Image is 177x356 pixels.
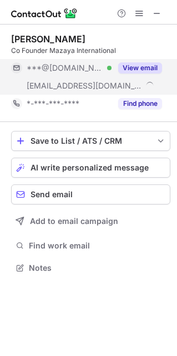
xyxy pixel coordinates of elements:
[11,33,85,45] div: [PERSON_NAME]
[31,136,151,145] div: Save to List / ATS / CRM
[29,241,166,251] span: Find work email
[29,263,166,273] span: Notes
[118,98,162,109] button: Reveal Button
[27,81,142,91] span: [EMAIL_ADDRESS][DOMAIN_NAME]
[11,260,170,276] button: Notes
[11,158,170,178] button: AI write personalized message
[31,190,73,199] span: Send email
[31,163,149,172] span: AI write personalized message
[11,238,170,253] button: Find work email
[11,211,170,231] button: Add to email campaign
[11,7,78,20] img: ContactOut v5.3.10
[118,62,162,74] button: Reveal Button
[11,46,170,56] div: Co Founder Mazaya International
[11,184,170,204] button: Send email
[11,131,170,151] button: save-profile-one-click
[27,63,103,73] span: ***@[DOMAIN_NAME]
[30,217,118,226] span: Add to email campaign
